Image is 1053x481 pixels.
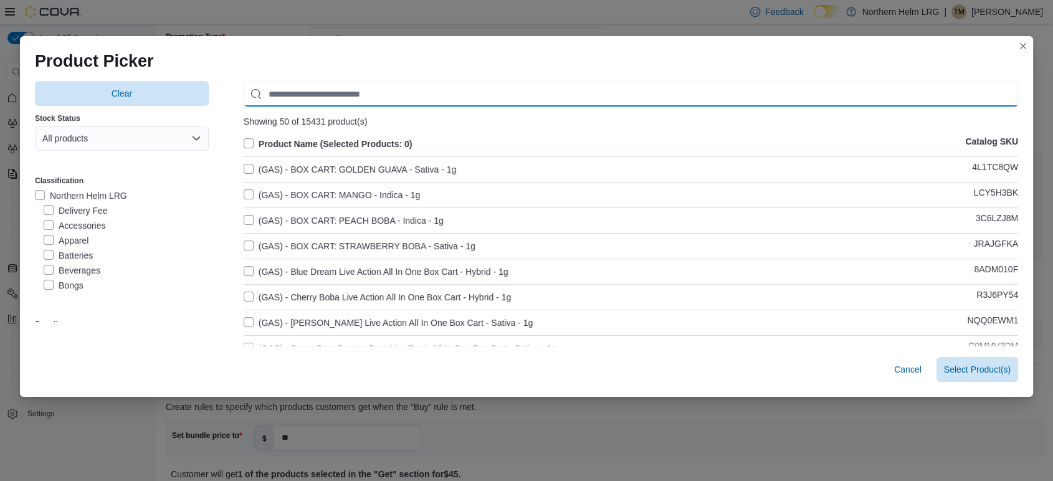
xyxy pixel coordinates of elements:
[244,239,475,254] label: (GAS) - BOX CART: STRAWBERRY BOBA - Sativa - 1g
[44,293,95,308] label: Capsules
[244,117,1018,126] div: Showing 50 of 15431 product(s)
[976,290,1018,305] p: R3J6PY54
[35,188,127,203] label: Northern Helm LRG
[35,113,80,123] label: Stock Status
[44,203,108,218] label: Delivery Fee
[968,341,1018,356] p: C0MMV3DM
[244,188,421,202] label: (GAS) - BOX CART: MANGO - Indica - 1g
[976,213,1018,228] p: 3C6LZJ8M
[35,126,209,151] button: All products
[35,176,83,186] label: Classification
[244,82,1018,107] input: Use aria labels when no actual label is in use
[244,315,533,330] label: (GAS) - [PERSON_NAME] Live Action All In One Box Cart - Sativa - 1g
[244,264,508,279] label: (GAS) - Blue Dream Live Action All In One Box Cart - Hybrid - 1g
[44,233,88,248] label: Apparel
[44,263,100,278] label: Beverages
[1016,39,1031,54] button: Closes this modal window
[35,81,209,106] button: Clear
[44,278,83,293] label: Bongs
[889,357,927,382] button: Cancel
[965,136,1018,151] p: Catalog SKU
[244,213,444,228] label: (GAS) - BOX CART: PEACH BOBA - Indica - 1g
[944,363,1011,376] span: Select Product(s)
[973,239,1018,254] p: JRAJGFKA
[244,136,412,151] label: Product Name (Selected Products: 0)
[44,248,93,263] label: Batteries
[112,87,132,100] span: Clear
[44,218,105,233] label: Accessories
[967,315,1018,330] p: NQQ0EWM1
[244,341,556,356] label: (GAS) - Super Sour Orange Pure Live Resin All In One Box Cart - Sativa - 1g
[972,162,1018,177] p: 4L1TC8QW
[974,264,1018,279] p: 8ADM010F
[894,363,922,376] span: Cancel
[35,319,69,329] label: Suppliers
[35,51,154,71] h1: Product Picker
[244,290,511,305] label: (GAS) - Cherry Boba Live Action All In One Box Cart - Hybrid - 1g
[244,162,456,177] label: (GAS) - BOX CART: GOLDEN GUAVA - Sativa - 1g
[973,188,1018,202] p: LCY5H3BK
[936,357,1018,382] button: Select Product(s)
